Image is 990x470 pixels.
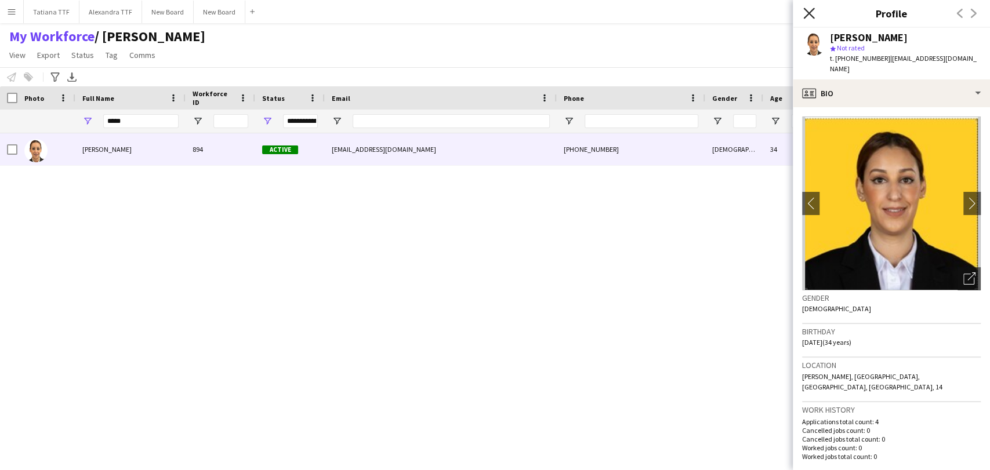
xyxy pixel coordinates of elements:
span: [DATE] (34 years) [802,338,851,347]
p: Applications total count: 4 [802,417,981,426]
input: Full Name Filter Input [103,114,179,128]
div: Bio [793,79,990,107]
a: Export [32,48,64,63]
button: Open Filter Menu [262,116,273,126]
p: Worked jobs total count: 0 [802,452,981,461]
span: Photo [24,94,44,103]
input: Workforce ID Filter Input [213,114,248,128]
div: [PERSON_NAME] [830,32,908,43]
span: t. [PHONE_NUMBER] [830,54,890,63]
a: My Workforce [9,28,95,45]
span: | [EMAIL_ADDRESS][DOMAIN_NAME] [830,54,977,73]
span: Status [262,94,285,103]
span: Export [37,50,60,60]
span: [PERSON_NAME], [GEOGRAPHIC_DATA], [GEOGRAPHIC_DATA], [GEOGRAPHIC_DATA], 14 [802,372,942,391]
div: [EMAIL_ADDRESS][DOMAIN_NAME] [325,133,557,165]
span: TATIANA [95,28,205,45]
a: Status [67,48,99,63]
span: Tag [106,50,118,60]
h3: Work history [802,405,981,415]
button: Alexandra TTF [79,1,142,23]
a: View [5,48,30,63]
span: Active [262,145,298,154]
span: Phone [564,94,584,103]
button: Open Filter Menu [193,116,203,126]
span: Full Name [82,94,114,103]
button: New Board [142,1,194,23]
span: Gender [712,94,737,103]
button: Open Filter Menu [332,116,342,126]
span: Workforce ID [193,89,234,107]
input: Age Filter Input [791,114,805,128]
button: Open Filter Menu [82,116,93,126]
span: [PERSON_NAME] [82,145,132,154]
button: Open Filter Menu [564,116,574,126]
div: [PHONE_NUMBER] [557,133,705,165]
h3: Location [802,360,981,370]
button: Open Filter Menu [770,116,781,126]
p: Cancelled jobs total count: 0 [802,435,981,443]
span: Age [770,94,782,103]
button: Tatiana TTF [24,1,79,23]
input: Email Filter Input [353,114,550,128]
img: Sinda Rahmouni [24,139,48,162]
span: Status [71,50,94,60]
h3: Gender [802,293,981,303]
h3: Profile [793,6,990,21]
input: Gender Filter Input [733,114,756,128]
span: View [9,50,26,60]
p: Cancelled jobs count: 0 [802,426,981,435]
a: Comms [125,48,160,63]
h3: Birthday [802,326,981,337]
button: Open Filter Menu [712,116,723,126]
app-action-btn: Advanced filters [48,70,62,84]
span: Not rated [837,43,865,52]
app-action-btn: Export XLSX [65,70,79,84]
div: 894 [186,133,255,165]
button: New Board [194,1,245,23]
span: [DEMOGRAPHIC_DATA] [802,304,871,313]
input: Phone Filter Input [585,114,698,128]
div: Open photos pop-in [958,267,981,290]
div: 34 [763,133,812,165]
p: Worked jobs count: 0 [802,443,981,452]
a: Tag [101,48,122,63]
div: [DEMOGRAPHIC_DATA] [705,133,763,165]
span: Comms [129,50,155,60]
span: Email [332,94,350,103]
img: Crew avatar or photo [802,116,981,290]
